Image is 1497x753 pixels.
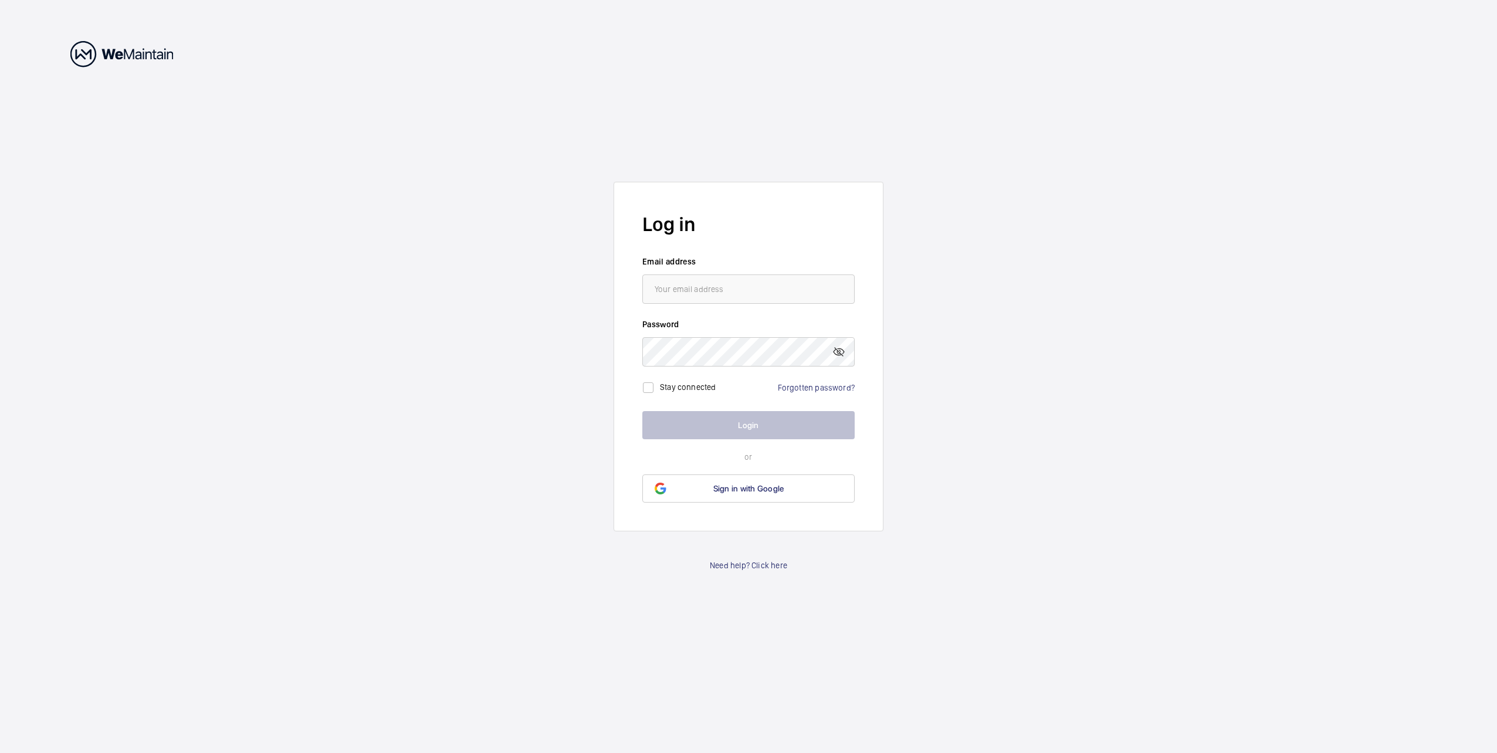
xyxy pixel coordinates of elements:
button: Login [642,411,855,439]
p: or [642,451,855,463]
label: Stay connected [660,382,716,392]
input: Your email address [642,274,855,304]
label: Email address [642,256,855,267]
a: Need help? Click here [710,559,787,571]
label: Password [642,318,855,330]
a: Forgotten password? [778,383,855,392]
span: Sign in with Google [713,484,784,493]
h2: Log in [642,211,855,238]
